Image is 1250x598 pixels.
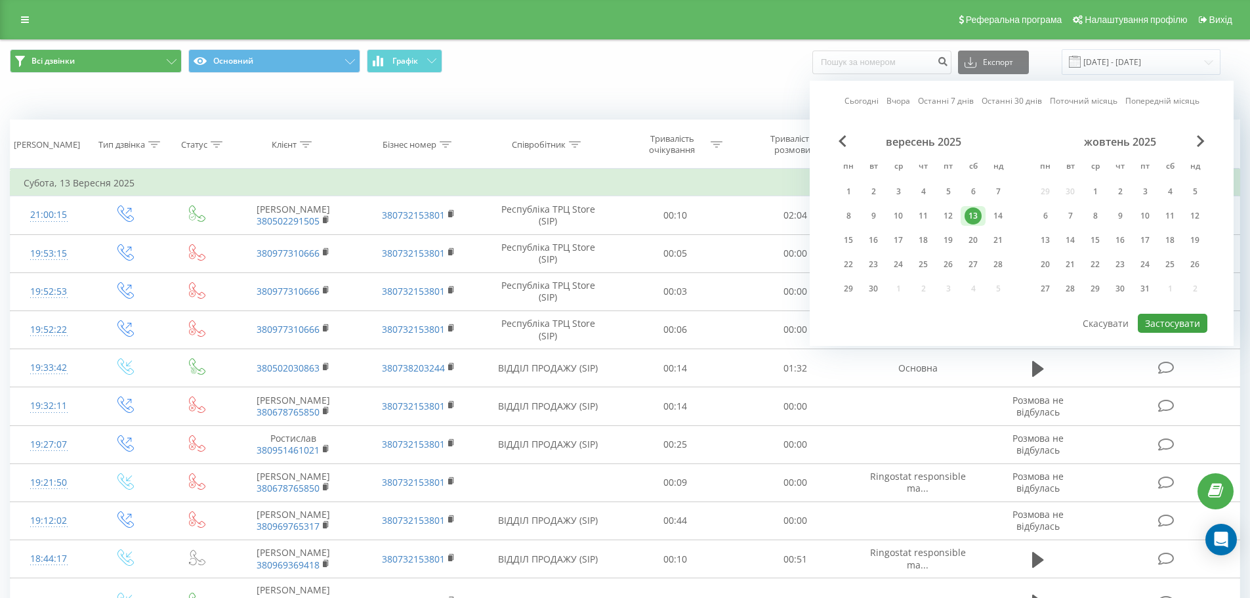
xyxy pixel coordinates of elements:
[1160,158,1180,177] abbr: субота
[392,56,418,66] span: Графік
[890,232,907,249] div: 17
[736,196,856,234] td: 02:04
[865,232,882,249] div: 16
[24,470,74,496] div: 19:21:50
[961,182,986,202] div: сб 6 вер 2025 р.
[913,158,933,177] abbr: четвер
[1050,95,1117,107] a: Поточний місяць
[836,279,861,299] div: пн 29 вер 2025 р.
[615,234,736,272] td: 00:05
[1197,135,1205,147] span: Next Month
[1133,255,1157,274] div: пт 24 жовт 2025 р.
[963,158,983,177] abbr: субота
[990,207,1007,224] div: 14
[24,432,74,458] div: 19:27:07
[257,559,320,571] a: 380969369418
[615,463,736,502] td: 00:09
[188,49,360,73] button: Основний
[1161,256,1178,273] div: 25
[736,425,856,463] td: 00:00
[231,502,356,540] td: [PERSON_NAME]
[861,255,886,274] div: вт 23 вер 2025 р.
[1033,135,1207,148] div: жовтень 2025
[1186,232,1203,249] div: 19
[965,207,982,224] div: 13
[257,323,320,335] a: 380977310666
[864,158,883,177] abbr: вівторок
[1136,183,1154,200] div: 3
[839,135,846,147] span: Previous Month
[1110,158,1130,177] abbr: четвер
[481,540,615,578] td: ВІДДІЛ ПРОДАЖУ (SIP)
[757,133,827,156] div: Тривалість розмови
[1112,183,1129,200] div: 2
[915,183,932,200] div: 4
[861,206,886,226] div: вт 9 вер 2025 р.
[986,255,1010,274] div: нд 28 вер 2025 р.
[637,133,707,156] div: Тривалість очікування
[231,387,356,425] td: [PERSON_NAME]
[911,206,936,226] div: чт 11 вер 2025 р.
[1062,256,1079,273] div: 21
[1112,207,1129,224] div: 9
[836,206,861,226] div: пн 8 вер 2025 р.
[481,234,615,272] td: Республіка ТРЦ Store (SIP)
[990,232,1007,249] div: 21
[1161,207,1178,224] div: 11
[1108,206,1133,226] div: чт 9 жовт 2025 р.
[24,508,74,534] div: 19:12:02
[231,463,356,502] td: [PERSON_NAME]
[836,182,861,202] div: пн 1 вер 2025 р.
[736,234,856,272] td: 00:00
[1083,279,1108,299] div: ср 29 жовт 2025 р.
[1087,207,1104,224] div: 8
[1186,183,1203,200] div: 5
[1012,394,1064,418] span: Розмова не відбулась
[1186,207,1203,224] div: 12
[1135,158,1155,177] abbr: п’ятниця
[481,310,615,349] td: Республіка ТРЦ Store (SIP)
[1058,255,1083,274] div: вт 21 жовт 2025 р.
[1085,14,1187,25] span: Налаштування профілю
[1112,280,1129,297] div: 30
[1037,207,1054,224] div: 6
[1085,158,1105,177] abbr: середа
[1033,230,1058,250] div: пн 13 жовт 2025 р.
[840,280,857,297] div: 29
[886,230,911,250] div: ср 17 вер 2025 р.
[1062,207,1079,224] div: 7
[231,425,356,463] td: Ростислав
[861,230,886,250] div: вт 16 вер 2025 р.
[615,502,736,540] td: 00:44
[940,232,957,249] div: 19
[836,230,861,250] div: пн 15 вер 2025 р.
[986,230,1010,250] div: нд 21 вер 2025 р.
[861,182,886,202] div: вт 2 вер 2025 р.
[840,256,857,273] div: 22
[1157,230,1182,250] div: сб 18 жовт 2025 р.
[865,207,882,224] div: 9
[1136,207,1154,224] div: 10
[481,387,615,425] td: ВІДДІЛ ПРОДАЖУ (SIP)
[24,546,74,572] div: 18:44:17
[936,182,961,202] div: пт 5 вер 2025 р.
[961,230,986,250] div: сб 20 вер 2025 р.
[736,463,856,502] td: 00:00
[888,158,908,177] abbr: середа
[870,546,966,570] span: Ringostat responsible ma...
[1205,524,1237,555] div: Open Intercom Messenger
[870,470,966,494] span: Ringostat responsible ma...
[736,310,856,349] td: 00:00
[257,215,320,227] a: 380502291505
[1182,206,1207,226] div: нд 12 жовт 2025 р.
[1133,230,1157,250] div: пт 17 жовт 2025 р.
[1157,255,1182,274] div: сб 25 жовт 2025 р.
[736,387,856,425] td: 00:00
[615,349,736,387] td: 00:14
[958,51,1029,74] button: Експорт
[886,206,911,226] div: ср 10 вер 2025 р.
[1185,158,1205,177] abbr: неділя
[1087,256,1104,273] div: 22
[865,256,882,273] div: 23
[1182,230,1207,250] div: нд 19 жовт 2025 р.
